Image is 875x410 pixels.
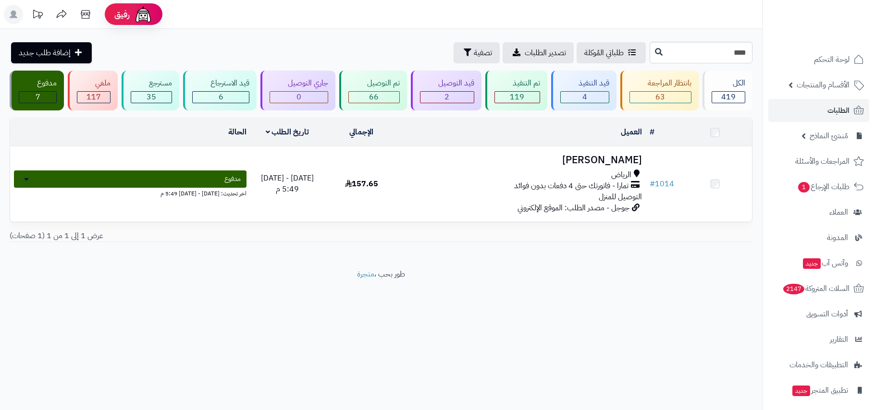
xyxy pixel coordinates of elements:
[181,71,259,110] a: قيد الاسترجاع 6
[495,92,540,103] div: 119
[266,126,309,138] a: تاريخ الطلب
[518,202,629,214] span: جوجل - مصدر الطلب: الموقع الإلكتروني
[768,150,869,173] a: المراجعات والأسئلة
[259,71,337,110] a: جاري التوصيل 0
[19,47,71,59] span: إضافة طلب جديد
[549,71,618,110] a: قيد التنفيذ 4
[134,5,153,24] img: ai-face.png
[483,71,549,110] a: تم التنفيذ 119
[783,284,805,295] span: 2147
[791,384,848,397] span: تطبيق المتجر
[2,230,381,241] div: عرض 1 إلى 1 من 1 (1 صفحات)
[514,181,629,192] span: تمارا - فاتورتك حتى 4 دفعات بدون فوائد
[768,99,869,122] a: الطلبات
[420,78,474,89] div: قيد التوصيل
[349,126,373,138] a: الإجمالي
[114,9,130,20] span: رفيق
[560,78,609,89] div: قيد التنفيذ
[611,169,631,181] span: الرياض
[224,174,241,184] span: مدفوع
[814,53,850,66] span: لوحة التحكم
[86,91,101,103] span: 117
[349,92,399,103] div: 66
[655,91,665,103] span: 63
[474,47,492,59] span: تصفية
[270,92,328,103] div: 0
[768,175,869,198] a: طلبات الإرجاع1
[348,78,399,89] div: تم التوصيل
[584,47,624,59] span: طلباتي المُوكلة
[11,42,92,63] a: إضافة طلب جديد
[792,386,810,396] span: جديد
[192,78,249,89] div: قيد الاسترجاع
[629,78,691,89] div: بانتظار المراجعة
[618,71,701,110] a: بانتظار المراجعة 63
[131,78,172,89] div: مسترجع
[577,42,646,63] a: طلباتي المُوكلة
[402,155,641,166] h3: [PERSON_NAME]
[797,78,850,92] span: الأقسام والمنتجات
[768,379,869,402] a: تطبيق المتجرجديد
[66,71,120,110] a: ملغي 117
[270,78,328,89] div: جاري التوصيل
[77,92,110,103] div: 117
[345,178,378,190] span: 157.65
[810,129,848,143] span: مُنشئ النماذج
[357,268,374,280] a: متجرة
[721,91,736,103] span: 419
[798,182,810,193] span: 1
[768,48,869,71] a: لوحة التحكم
[650,178,674,190] a: #1014
[810,21,866,41] img: logo-2.png
[454,42,500,63] button: تصفية
[806,307,848,321] span: أدوات التسويق
[503,42,574,63] a: تصدير الطلبات
[525,47,566,59] span: تصدير الطلبات
[827,231,848,244] span: المدونة
[712,78,745,89] div: الكل
[409,71,483,110] a: قيد التوصيل 2
[296,91,301,103] span: 0
[337,71,408,110] a: تم التوصيل 66
[768,277,869,300] a: السلات المتروكة2147
[768,226,869,249] a: المدونة
[25,5,49,26] a: تحديثات المنصة
[369,91,379,103] span: 66
[789,358,848,372] span: التطبيقات والخدمات
[795,155,850,168] span: المراجعات والأسئلة
[650,126,654,138] a: #
[444,91,449,103] span: 2
[803,258,821,269] span: جديد
[420,92,474,103] div: 2
[561,92,609,103] div: 4
[147,91,156,103] span: 35
[768,252,869,275] a: وآتس آبجديد
[830,333,848,346] span: التقارير
[621,126,642,138] a: العميل
[19,78,57,89] div: مدفوع
[261,172,314,195] span: [DATE] - [DATE] 5:49 م
[131,92,172,103] div: 35
[36,91,40,103] span: 7
[77,78,111,89] div: ملغي
[768,302,869,326] a: أدوات التسويق
[829,205,848,219] span: العملاء
[768,328,869,351] a: التقارير
[650,178,655,190] span: #
[8,71,66,110] a: مدفوع 7
[193,92,249,103] div: 6
[599,191,642,203] span: التوصيل للمنزل
[630,92,691,103] div: 63
[827,104,850,117] span: الطلبات
[19,92,56,103] div: 7
[120,71,181,110] a: مسترجع 35
[582,91,587,103] span: 4
[701,71,754,110] a: الكل419
[782,282,850,295] span: السلات المتروكة
[219,91,223,103] span: 6
[768,201,869,224] a: العملاء
[768,353,869,376] a: التطبيقات والخدمات
[797,180,850,193] span: طلبات الإرجاع
[228,126,246,138] a: الحالة
[14,188,246,198] div: اخر تحديث: [DATE] - [DATE] 5:49 م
